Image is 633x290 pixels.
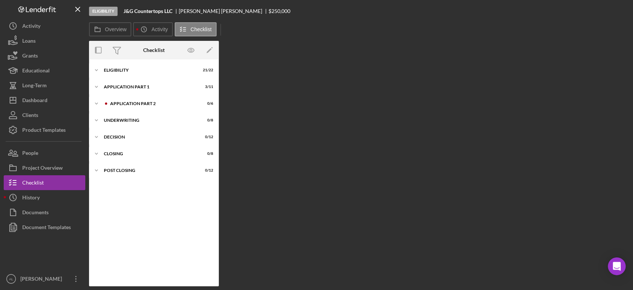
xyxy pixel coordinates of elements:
div: [PERSON_NAME] [19,271,67,288]
div: Grants [22,48,38,65]
div: People [22,146,38,162]
div: Clients [22,108,38,124]
div: 3 / 11 [200,85,213,89]
div: 21 / 22 [200,68,213,72]
div: Underwriting [104,118,195,123]
button: Grants [4,48,85,63]
button: History [4,190,85,205]
button: Product Templates [4,123,85,137]
button: Checklist [175,22,217,36]
div: Loans [22,33,36,50]
text: AL [9,277,13,281]
button: Clients [4,108,85,123]
button: Project Overview [4,160,85,175]
div: [PERSON_NAME] [PERSON_NAME] [179,8,268,14]
div: Long-Term [22,78,47,95]
button: Educational [4,63,85,78]
div: Eligibility [89,7,118,16]
b: J&G Countertops LLC [123,8,172,14]
div: Open Intercom Messenger [608,257,626,275]
label: Overview [105,26,126,32]
div: Checklist [22,175,44,192]
button: Loans [4,33,85,48]
button: People [4,146,85,160]
label: Activity [151,26,168,32]
div: Checklist [143,47,165,53]
div: 0 / 6 [200,101,213,106]
button: Documents [4,205,85,220]
div: Application Part 1 [104,85,195,89]
div: Decision [104,135,195,139]
button: AL[PERSON_NAME] [4,271,85,286]
button: Activity [4,19,85,33]
div: 0 / 8 [200,151,213,156]
div: Post Closing [104,168,195,173]
div: Educational [22,63,50,80]
span: $250,000 [268,8,290,14]
button: Document Templates [4,220,85,235]
div: Application Part 2 [110,101,195,106]
div: Dashboard [22,93,47,110]
div: 0 / 12 [200,168,213,173]
div: 0 / 8 [200,118,213,123]
div: Documents [22,205,49,222]
div: Project Overview [22,160,63,177]
button: Checklist [4,175,85,190]
div: Document Templates [22,220,71,237]
div: Activity [22,19,40,35]
div: Product Templates [22,123,66,139]
div: History [22,190,40,207]
button: Long-Term [4,78,85,93]
div: Closing [104,151,195,156]
button: Dashboard [4,93,85,108]
button: Activity [133,22,172,36]
div: 0 / 12 [200,135,213,139]
div: Eligibility [104,68,195,72]
button: Overview [89,22,131,36]
label: Checklist [191,26,212,32]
